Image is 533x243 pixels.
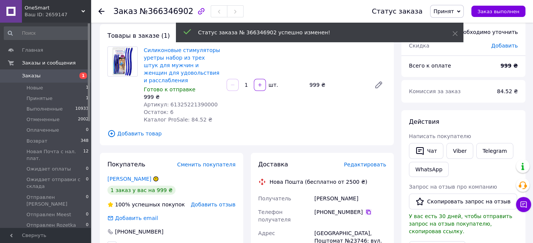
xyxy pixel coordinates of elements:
[258,195,291,201] span: Получатель
[144,86,196,92] span: Готово к отправке
[25,11,91,18] div: Ваш ID: 2659147
[86,95,89,102] span: 1
[22,60,76,66] span: Заказы и сообщения
[86,85,89,91] span: 1
[86,222,89,229] span: 0
[75,106,89,112] span: 10933
[26,85,43,91] span: Новые
[314,208,386,216] div: [PHONE_NUMBER]
[344,161,386,168] span: Редактировать
[500,63,518,69] b: 999 ₴
[497,88,518,94] span: 84.52 ₴
[107,214,159,222] div: Добавить email
[476,143,513,159] a: Telegram
[409,143,443,159] button: Чат
[26,106,63,112] span: Выполненные
[115,201,130,208] span: 100%
[107,201,185,208] div: успешных покупок
[409,133,471,139] span: Написать покупателю
[409,88,461,94] span: Комиссия за заказ
[409,213,512,234] span: У вас есть 30 дней, чтобы отправить запрос на отзыв покупателю, скопировав ссылку.
[83,148,89,162] span: 12
[79,72,87,79] span: 1
[26,138,47,145] span: Возврат
[258,230,275,236] span: Адрес
[372,8,423,15] div: Статус заказа
[409,162,449,177] a: WhatsApp
[4,26,89,40] input: Поиск
[516,197,531,212] button: Чат с покупателем
[144,109,174,115] span: Остаток: 6
[268,178,369,186] div: Нова Пошта (бесплатно от 2500 ₴)
[198,29,434,36] div: Статус заказа № 366346902 успешно изменен!
[26,222,76,229] span: Отправлен Rozetka
[258,161,288,168] span: Доставка
[409,43,429,49] span: Скидка
[26,95,53,102] span: Принятые
[25,5,81,11] span: OneSmart
[471,6,525,17] button: Заказ выполнен
[112,47,133,76] img: Силиконовые стимуляторы уретры набор из трех штук для мужчин и женщин для удовольствия и расслабл...
[78,116,89,123] span: 2002
[107,129,386,138] span: Добавить товар
[107,161,145,168] span: Покупатель
[107,186,176,195] div: 1 заказ у вас на 999 ₴
[114,228,164,235] div: [PHONE_NUMBER]
[140,7,193,16] span: №366346902
[81,138,89,145] span: 348
[86,166,89,172] span: 0
[86,194,89,208] span: 0
[191,201,235,208] span: Добавить отзыв
[86,211,89,218] span: 0
[113,7,137,16] span: Заказ
[313,192,388,205] div: [PERSON_NAME]
[114,214,159,222] div: Добавить email
[267,81,279,89] div: шт.
[491,43,518,49] span: Добавить
[144,47,220,83] a: Силиконовые стимуляторы уретры набор из трех штук для мужчин и женщин для удовольствия и расслабл...
[107,32,170,39] span: Товары в заказе (1)
[26,194,86,208] span: Отправлен [PERSON_NAME]
[98,8,104,15] div: Вернуться назад
[22,72,40,79] span: Заказы
[26,211,71,218] span: Отправлен Meest
[144,93,221,101] div: 999 ₴
[26,148,83,162] span: Новая Почта с нал. плат.
[86,176,89,190] span: 0
[177,161,235,168] span: Сменить покупателя
[26,116,59,123] span: Отмененные
[107,176,151,182] a: [PERSON_NAME]
[306,80,368,90] div: 999 ₴
[409,118,439,125] span: Действия
[371,77,386,92] a: Редактировать
[446,143,473,159] a: Viber
[144,117,212,123] span: Каталог ProSale: 84.52 ₴
[22,47,43,54] span: Главная
[144,102,218,108] span: Артикул: 61325221390000
[258,209,291,223] span: Телефон получателя
[409,63,451,69] span: Всего к оплате
[86,127,89,134] span: 0
[26,127,59,134] span: Оплаченные
[409,194,517,209] button: Скопировать запрос на отзыв
[26,166,71,172] span: Ожидает оплаты
[434,8,454,14] span: Принят
[452,24,522,40] div: Необходимо уточнить
[26,176,86,190] span: Ожидает отправки с склада
[409,184,497,190] span: Запрос на отзыв про компанию
[477,9,519,14] span: Заказ выполнен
